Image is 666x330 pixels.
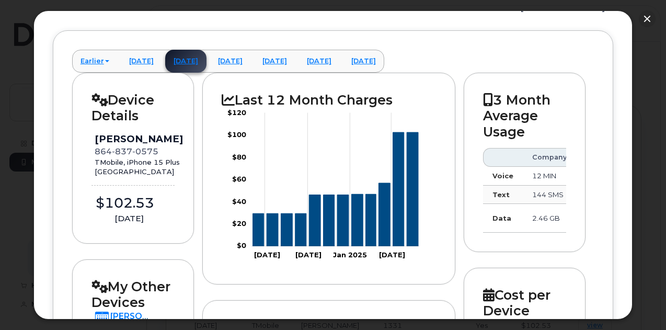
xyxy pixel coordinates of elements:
[621,285,658,322] iframe: Messenger Launcher
[523,167,576,186] td: 12 MIN
[492,214,511,222] strong: Data
[523,148,576,167] th: Company
[232,175,246,184] tspan: $60
[483,287,567,319] h2: Cost per Device
[252,133,418,247] g: Series
[492,172,513,180] strong: Voice
[227,108,420,259] g: Chart
[232,220,246,228] tspan: $20
[254,251,280,259] tspan: [DATE]
[492,190,510,199] strong: Text
[333,251,367,259] tspan: Jan 2025
[379,251,405,259] tspan: [DATE]
[232,197,246,206] tspan: $40
[237,242,246,250] tspan: $0
[523,204,576,232] td: 2.46 GB
[295,251,321,259] tspan: [DATE]
[523,186,576,204] td: 144 SMS
[232,153,246,161] tspan: $80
